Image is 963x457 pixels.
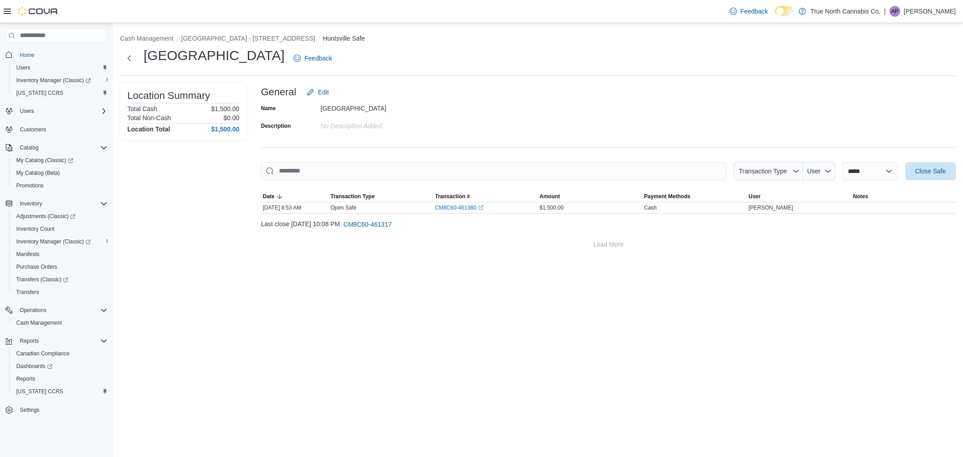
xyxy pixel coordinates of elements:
[16,49,107,61] span: Home
[739,168,787,175] span: Transaction Type
[223,114,239,121] p: $0.00
[16,182,44,189] span: Promotions
[16,375,35,382] span: Reports
[435,204,484,211] a: CM8C60-461380External link
[16,142,107,153] span: Catalog
[593,240,623,249] span: Load More
[16,305,107,316] span: Operations
[433,191,538,202] button: Transaction #
[13,75,107,86] span: Inventory Manager (Classic)
[20,307,47,314] span: Operations
[13,317,65,328] a: Cash Management
[16,213,75,220] span: Adjustments (Classic)
[144,47,284,65] h1: [GEOGRAPHIC_DATA]
[749,204,793,211] span: [PERSON_NAME]
[340,215,395,233] button: CM8C60-461317
[20,406,39,414] span: Settings
[261,202,329,213] div: [DATE] 8:53 AM
[915,167,946,176] span: Close Safe
[303,83,332,101] button: Edit
[16,404,107,415] span: Settings
[344,220,392,229] span: CM8C60-461317
[16,363,52,370] span: Dashboards
[2,123,111,136] button: Customers
[9,347,111,360] button: Canadian Compliance
[904,6,956,17] p: [PERSON_NAME]
[13,274,72,285] a: Transfers (Classic)
[16,124,107,135] span: Customers
[740,7,768,16] span: Feedback
[13,373,107,384] span: Reports
[807,168,821,175] span: User
[9,235,111,248] a: Inventory Manager (Classic)
[20,51,34,59] span: Home
[540,193,560,200] span: Amount
[13,224,107,234] span: Inventory Count
[16,106,107,117] span: Users
[13,249,43,260] a: Manifests
[13,386,107,397] span: Washington CCRS
[9,210,111,223] a: Adjustments (Classic)
[734,162,803,180] button: Transaction Type
[13,88,67,98] a: [US_STATE] CCRS
[13,168,107,178] span: My Catalog (Beta)
[120,49,138,67] button: Next
[211,105,239,112] p: $1,500.00
[905,162,956,180] button: Close Safe
[13,62,34,73] a: Users
[261,215,956,233] div: Last close [DATE] 10:08 PM
[181,35,315,42] button: [GEOGRAPHIC_DATA] - [STREET_ADDRESS]
[13,155,77,166] a: My Catalog (Classic)
[211,126,239,133] h4: $1,500.00
[329,191,433,202] button: Transaction Type
[330,193,375,200] span: Transaction Type
[747,191,851,202] button: User
[16,336,107,346] span: Reports
[261,122,291,130] label: Description
[321,101,442,112] div: [GEOGRAPHIC_DATA]
[13,373,39,384] a: Reports
[20,337,39,345] span: Reports
[478,205,484,210] svg: External link
[20,200,42,207] span: Inventory
[16,388,63,395] span: [US_STATE] CCRS
[9,74,111,87] a: Inventory Manager (Classic)
[2,403,111,416] button: Settings
[13,261,107,272] span: Purchase Orders
[120,35,173,42] button: Cash Management
[16,319,62,326] span: Cash Management
[261,87,296,98] h3: General
[13,261,61,272] a: Purchase Orders
[13,287,107,298] span: Transfers
[16,169,60,177] span: My Catalog (Beta)
[323,35,365,42] button: Huntsville Safe
[127,90,210,101] h3: Location Summary
[9,360,111,373] a: Dashboards
[330,204,356,211] p: Open Safe
[775,6,794,16] input: Dark Mode
[884,6,886,17] p: |
[810,6,880,17] p: True North Cannabis Co.
[263,193,274,200] span: Date
[9,248,111,261] button: Manifests
[321,119,442,130] div: No Description added
[13,236,107,247] span: Inventory Manager (Classic)
[16,336,42,346] button: Reports
[853,193,868,200] span: Notes
[9,385,111,398] button: [US_STATE] CCRS
[16,350,70,357] span: Canadian Compliance
[13,348,73,359] a: Canadian Compliance
[9,167,111,179] button: My Catalog (Beta)
[9,317,111,329] button: Cash Management
[16,405,43,415] a: Settings
[20,126,46,133] span: Customers
[16,89,63,97] span: [US_STATE] CCRS
[261,191,329,202] button: Date
[16,276,68,283] span: Transfers (Classic)
[13,168,64,178] a: My Catalog (Beta)
[2,48,111,61] button: Home
[538,191,642,202] button: Amount
[120,34,956,45] nav: An example of EuiBreadcrumbs
[13,249,107,260] span: Manifests
[9,223,111,235] button: Inventory Count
